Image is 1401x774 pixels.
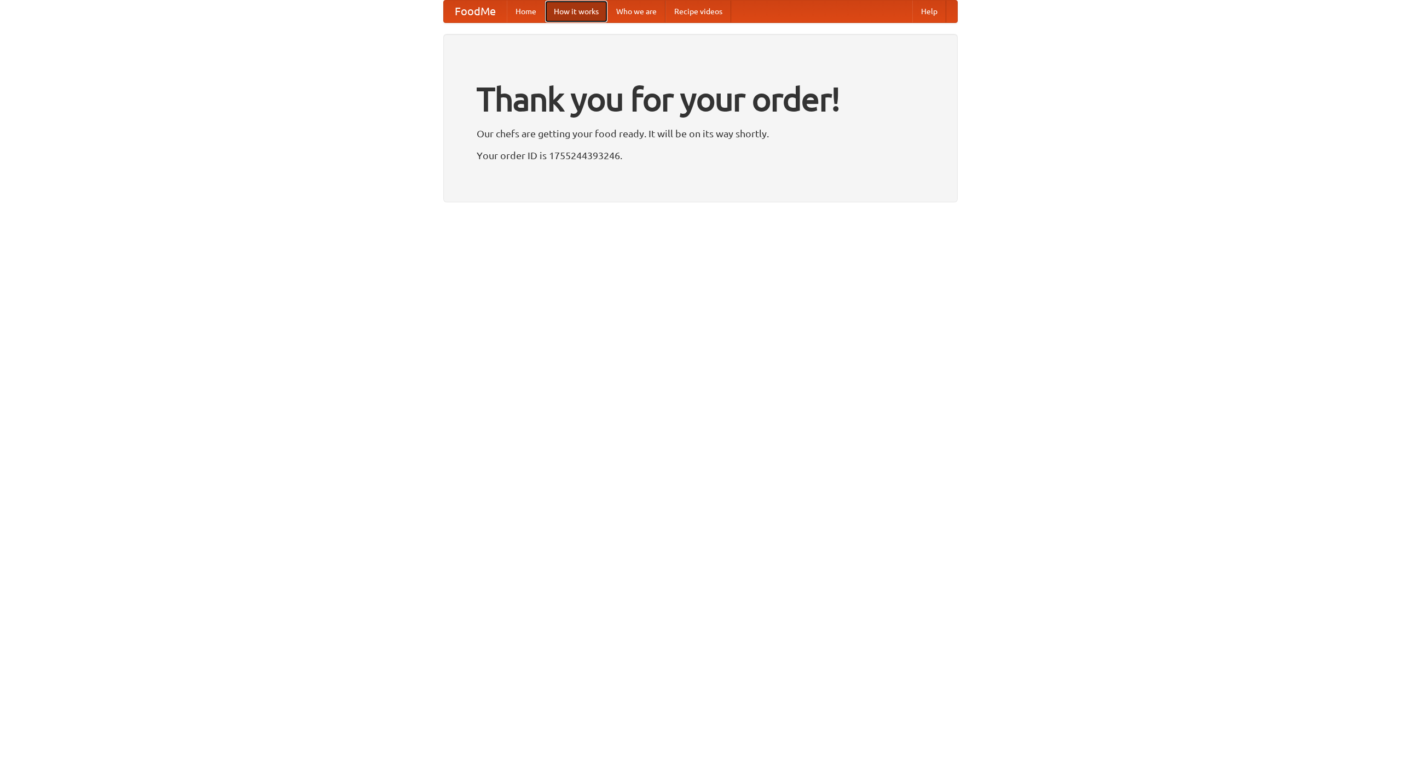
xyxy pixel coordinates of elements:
[507,1,545,22] a: Home
[545,1,607,22] a: How it works
[477,147,924,164] p: Your order ID is 1755244393246.
[665,1,731,22] a: Recipe videos
[477,125,924,142] p: Our chefs are getting your food ready. It will be on its way shortly.
[444,1,507,22] a: FoodMe
[607,1,665,22] a: Who we are
[912,1,946,22] a: Help
[477,73,924,125] h1: Thank you for your order!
